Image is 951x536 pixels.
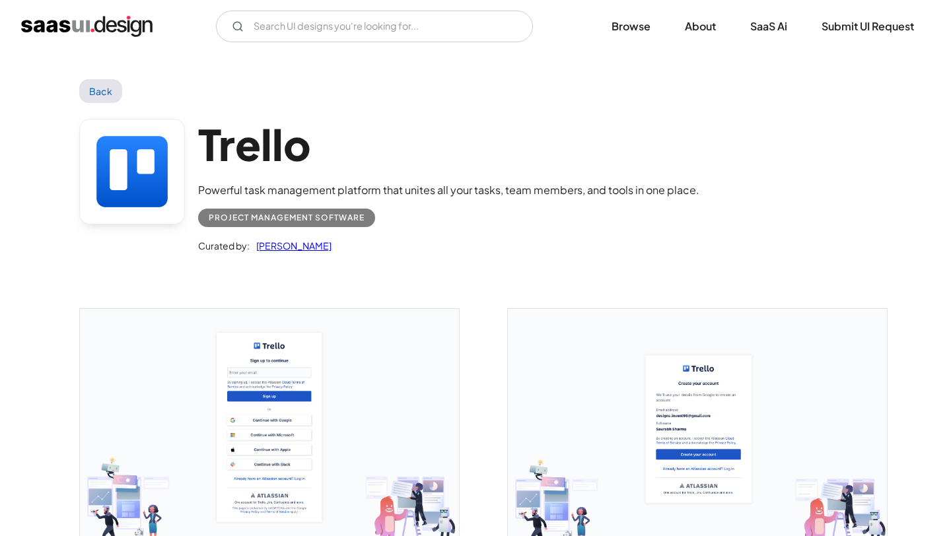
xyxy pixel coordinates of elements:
[216,11,533,42] input: Search UI designs you're looking for...
[596,12,666,41] a: Browse
[250,238,332,253] a: [PERSON_NAME]
[79,79,122,103] a: Back
[669,12,732,41] a: About
[21,16,153,37] a: home
[198,238,250,253] div: Curated by:
[198,182,699,198] div: Powerful task management platform that unites all your tasks, team members, and tools in one place.
[198,119,699,170] h1: Trello
[806,12,930,41] a: Submit UI Request
[209,210,365,226] div: Project Management Software
[734,12,803,41] a: SaaS Ai
[216,11,533,42] form: Email Form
